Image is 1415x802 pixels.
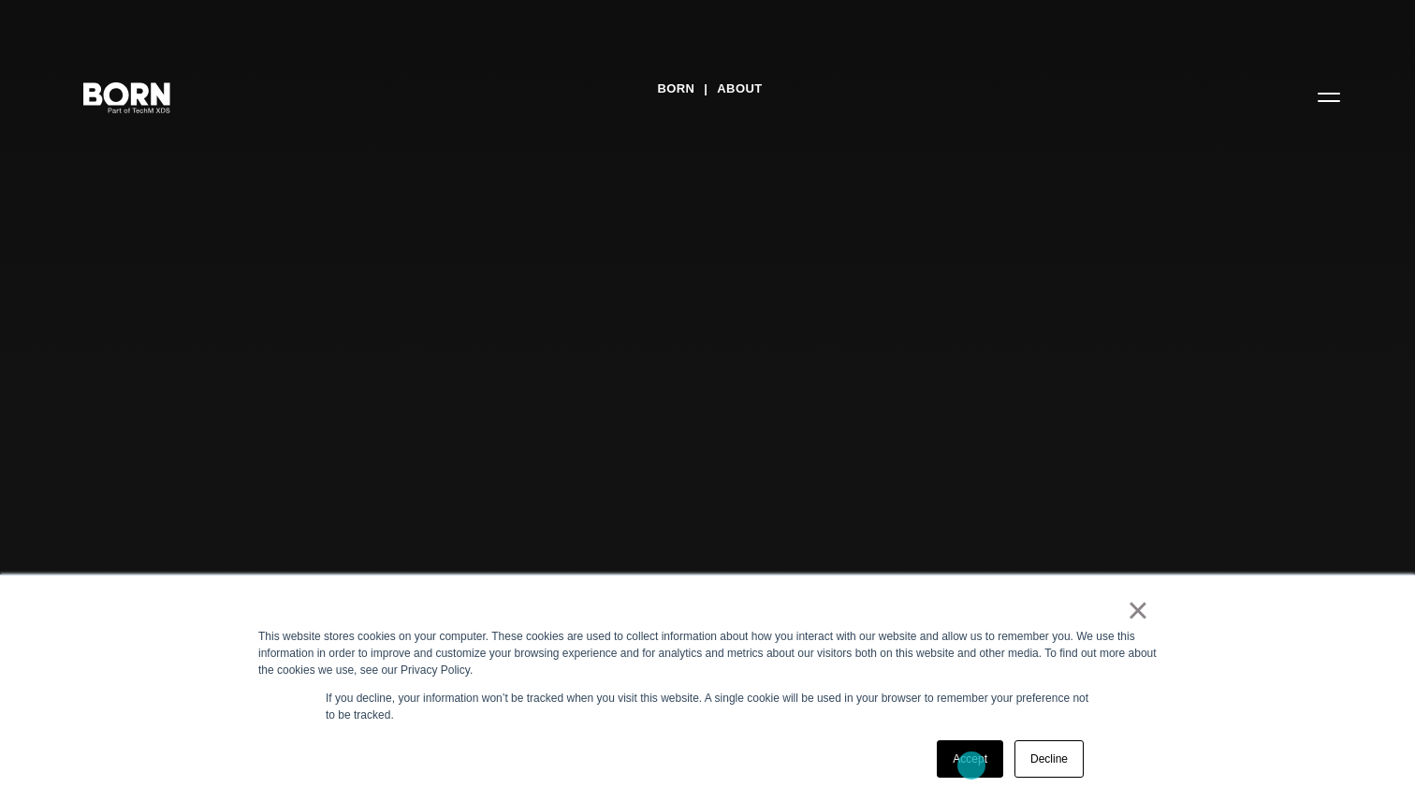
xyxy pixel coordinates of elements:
[717,75,762,103] a: About
[1306,77,1351,116] button: Open
[937,740,1003,778] a: Accept
[258,628,1157,678] div: This website stores cookies on your computer. These cookies are used to collect information about...
[326,690,1089,723] p: If you decline, your information won’t be tracked when you visit this website. A single cookie wi...
[657,75,694,103] a: BORN
[1014,740,1084,778] a: Decline
[1127,602,1149,619] a: ×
